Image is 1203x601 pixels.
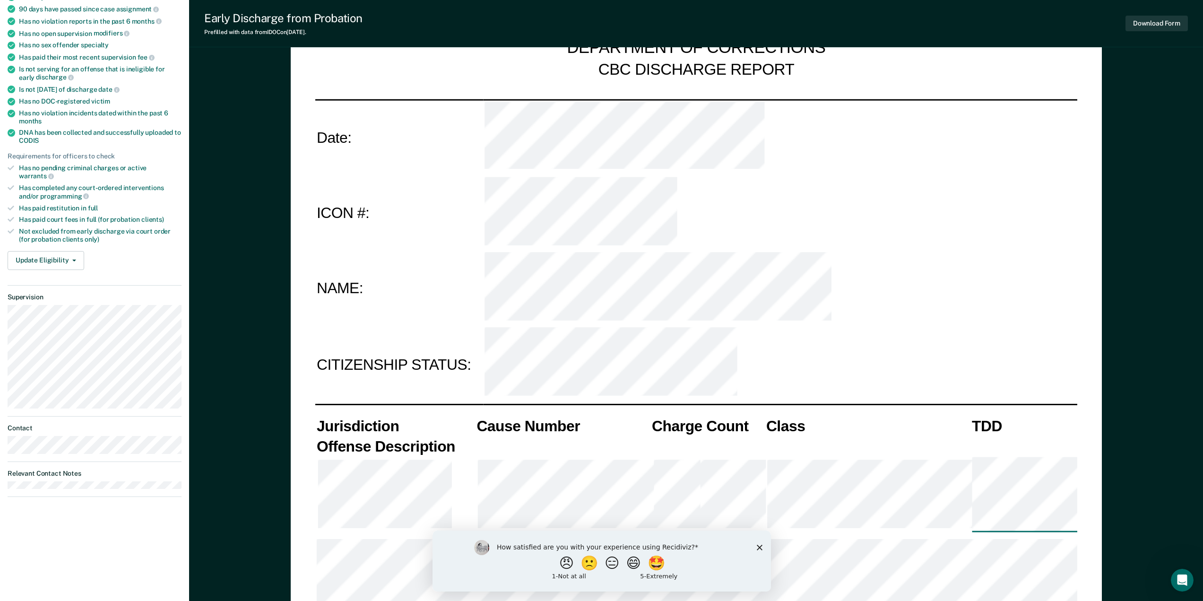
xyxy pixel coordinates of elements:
[19,97,182,105] div: Has no DOC-registered
[19,53,182,61] div: Has paid their most recent supervision
[132,17,162,25] span: months
[19,85,182,94] div: Is not [DATE] of discharge
[475,417,650,436] th: Cause Number
[19,164,182,180] div: Has no pending criminal charges or active
[19,137,39,144] span: CODIS
[81,41,109,49] span: specialty
[8,251,84,270] button: Update Eligibility
[19,41,182,49] div: Has no sex offender
[8,470,182,478] dt: Relevant Contact Notes
[315,99,483,175] td: Date:
[204,29,363,35] div: Prefilled with data from IDOC on [DATE] .
[138,53,155,61] span: fee
[8,424,182,432] dt: Contact
[19,65,182,81] div: Is not serving for an offense that is ineligible for early
[88,204,98,212] span: full
[19,5,182,13] div: 90 days have passed since case
[91,97,110,105] span: victim
[315,175,483,251] td: ICON #:
[94,29,130,37] span: modifiers
[36,73,74,81] span: discharge
[315,326,483,401] td: CITIZENSHIP STATUS:
[19,184,182,200] div: Has completed any court-ordered interventions and/or
[85,235,99,243] span: only)
[764,417,970,436] th: Class
[98,86,119,93] span: date
[19,172,54,180] span: warrants
[19,227,182,244] div: Not excluded from early discharge via court order (for probation clients
[19,109,182,125] div: Has no violation incidents dated within the past 6
[116,5,159,13] span: assignment
[315,436,475,455] th: Offense Description
[650,417,765,436] th: Charge Count
[19,29,182,38] div: Has no open supervision
[1171,569,1194,592] iframe: Intercom live chat
[141,216,164,223] span: clients)
[8,293,182,301] dt: Supervision
[598,59,794,79] div: CBC DISCHARGE REPORT
[19,129,182,145] div: DNA has been collected and successfully uploaded to
[315,251,483,326] td: NAME:
[8,152,182,160] div: Requirements for officers to check
[1125,16,1188,31] button: Download Form
[433,531,771,592] iframe: Survey by Kim from Recidiviz
[19,216,182,224] div: Has paid court fees in full (for probation
[40,192,89,200] span: programming
[19,17,182,26] div: Has no violation reports in the past 6
[204,11,363,25] div: Early Discharge from Probation
[19,117,42,125] span: months
[970,417,1077,436] th: TDD
[19,204,182,212] div: Has paid restitution in
[315,417,475,436] th: Jurisdiction
[567,38,825,59] div: DEPARTMENT OF CORRECTIONS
